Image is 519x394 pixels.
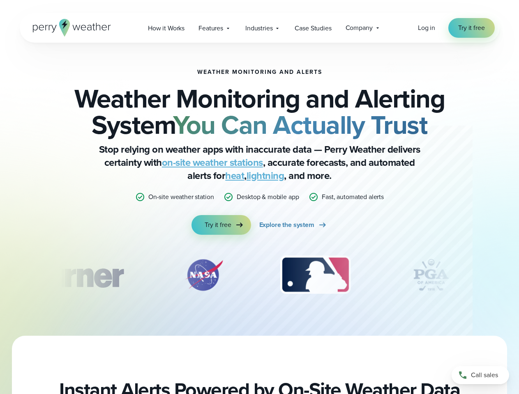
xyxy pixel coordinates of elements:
[288,20,338,37] a: Case Studies
[148,23,185,33] span: How it Works
[18,254,135,295] div: 1 of 12
[322,192,384,202] p: Fast, automated alerts
[95,143,424,182] p: Stop relying on weather apps with inaccurate data — Perry Weather delivers certainty with , accur...
[198,23,223,33] span: Features
[225,168,244,183] a: heat
[61,85,459,138] h2: Weather Monitoring and Alerting System
[61,254,459,300] div: slideshow
[197,69,322,76] h1: Weather Monitoring and Alerts
[452,366,509,384] a: Call sales
[418,23,435,32] span: Log in
[418,23,435,33] a: Log in
[191,215,251,235] a: Try it free
[162,155,263,170] a: on-site weather stations
[272,254,359,295] div: 3 of 12
[272,254,359,295] img: MLB.svg
[245,23,272,33] span: Industries
[175,254,233,295] img: NASA.svg
[398,254,464,295] img: PGA.svg
[448,18,494,38] a: Try it free
[295,23,331,33] span: Case Studies
[346,23,373,33] span: Company
[141,20,191,37] a: How it Works
[259,215,328,235] a: Explore the system
[237,192,299,202] p: Desktop & mobile app
[458,23,484,33] span: Try it free
[175,254,233,295] div: 2 of 12
[148,192,214,202] p: On-site weather station
[259,220,314,230] span: Explore the system
[173,105,427,144] strong: You Can Actually Trust
[471,370,498,380] span: Call sales
[205,220,231,230] span: Try it free
[247,168,284,183] a: lightning
[398,254,464,295] div: 4 of 12
[18,254,135,295] img: Turner-Construction_1.svg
